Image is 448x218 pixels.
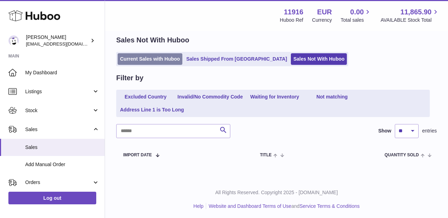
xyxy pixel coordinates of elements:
a: Not matching [304,91,360,103]
div: Currency [312,17,332,23]
span: AVAILABLE Stock Total [380,17,440,23]
li: and [206,203,359,210]
h2: Filter by [116,73,143,83]
span: Import date [123,153,152,157]
span: 11,865.90 [400,7,432,17]
span: Stock [25,107,92,114]
a: Help [194,203,204,209]
p: All Rights Reserved. Copyright 2025 - [DOMAIN_NAME] [111,189,442,196]
a: 11,865.90 AVAILABLE Stock Total [380,7,440,23]
h2: Sales Not With Huboo [116,35,189,45]
span: [EMAIL_ADDRESS][DOMAIN_NAME] [26,41,103,47]
a: Excluded Country [118,91,174,103]
span: Sales [25,126,92,133]
strong: 11916 [284,7,303,17]
span: entries [422,128,437,134]
a: Service Terms & Conditions [300,203,360,209]
a: Waiting for Inventory [247,91,303,103]
a: Address Line 1 is Too Long [118,104,187,116]
img: info@bananaleafsupplements.com [8,35,19,46]
span: Add Manual Order [25,161,99,168]
span: My Dashboard [25,69,99,76]
a: 0.00 Total sales [341,7,372,23]
span: Sales [25,144,99,151]
span: Orders [25,179,92,186]
div: [PERSON_NAME] [26,34,89,47]
a: Sales Not With Huboo [291,53,347,65]
a: Invalid/No Commodity Code [175,91,245,103]
span: Quantity Sold [385,153,419,157]
span: Title [260,153,272,157]
label: Show [378,128,391,134]
span: Listings [25,88,92,95]
strong: EUR [317,7,332,17]
a: Log out [8,192,96,204]
div: Huboo Ref [280,17,303,23]
span: 0.00 [350,7,364,17]
a: Current Sales with Huboo [118,53,182,65]
a: Sales Shipped From [GEOGRAPHIC_DATA] [184,53,289,65]
a: Website and Dashboard Terms of Use [209,203,291,209]
span: Total sales [341,17,372,23]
